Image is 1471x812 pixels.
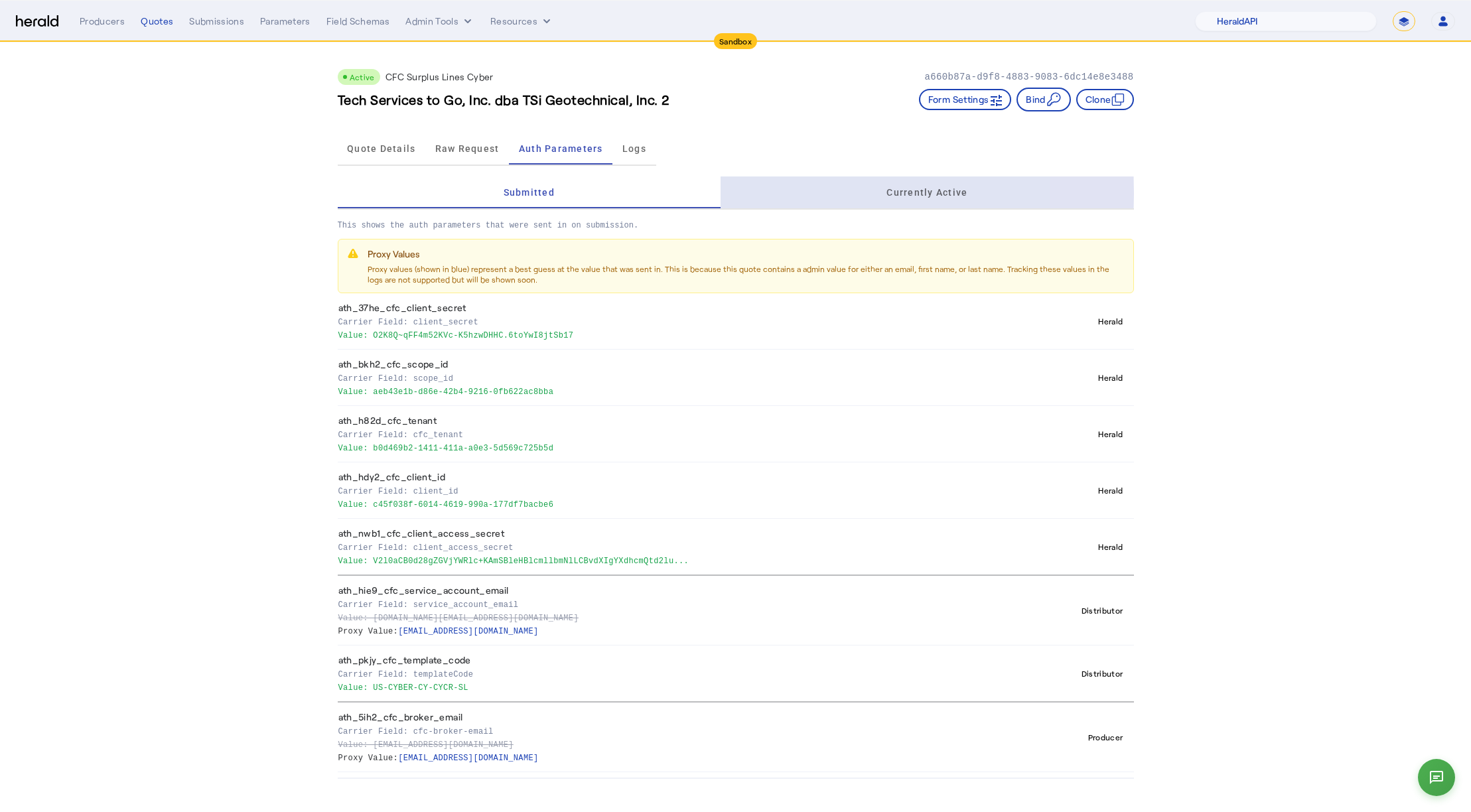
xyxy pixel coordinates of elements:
p: Value: [DOMAIN_NAME][EMAIL_ADDRESS][DOMAIN_NAME] [338,610,1013,624]
p: Value: b0d469b2-1411-411a-a0e3-5d569c725b5d [338,440,1013,454]
div: Quotes [141,15,173,28]
th: ath_5ih2_cfc_broker_email [338,702,1018,772]
div: Producers [80,15,125,28]
div: Distributor [1076,602,1129,618]
span: Active [350,72,375,82]
div: Herald [1093,313,1128,329]
button: Resources dropdown menu [490,15,553,28]
p: Carrier Field: scope_id [338,371,1013,384]
p: Carrier Field: cfc-broker-email [338,724,1013,737]
p: Carrier Field: client_id [338,484,1013,497]
div: Parameters [260,15,311,28]
div: Herald [1093,426,1128,442]
p: Value: aeb43e1b-d86e-42b4-9216-0fb622ac8bba [338,384,1013,397]
span: Proxy Value: [338,754,399,763]
p: Value: US-CYBER-CY-CYCR-SL [338,680,1013,693]
p: Carrier Field: templateCode [338,667,1013,680]
div: Herald [1093,539,1128,555]
span: Submitted [504,188,555,197]
div: Field Schemas [326,15,390,28]
span: Logs [622,144,646,153]
div: Distributor [1076,665,1129,681]
button: Bind [1016,88,1070,111]
div: Herald [1093,482,1128,498]
span: Currently Active [886,188,967,197]
div: Producer [1083,729,1129,745]
p: Proxy Values [368,247,1125,261]
img: Herald Logo [16,15,58,28]
span: Proxy Value: [338,627,399,636]
button: internal dropdown menu [405,15,474,28]
div: Submissions [189,15,244,28]
p: This shows the auth parameters that were sent in on submission. [338,210,1134,231]
span: Quote Details [347,144,415,153]
p: a660b87a-d9f8-4883-9083-6dc14e8e3488 [924,70,1133,84]
th: ath_h82d_cfc_tenant [338,406,1018,462]
span: Raw Request [435,144,500,153]
p: Carrier Field: client_access_secret [338,540,1013,553]
th: ath_hie9_cfc_service_account_email [338,575,1018,645]
p: Carrier Field: client_secret [338,314,1013,328]
th: ath_bkh2_cfc_scope_id [338,350,1018,406]
p: [EMAIL_ADDRESS][DOMAIN_NAME] [338,750,1013,764]
span: Auth Parameters [519,144,603,153]
th: ath_37he_cfc_client_secret [338,293,1018,350]
th: ath_nwb1_cfc_client_access_secret [338,519,1018,576]
button: Form Settings [919,89,1012,110]
p: Value: [EMAIL_ADDRESS][DOMAIN_NAME] [338,737,1013,750]
div: Herald [1093,370,1128,385]
p: Value: c45f038f-6014-4619-990a-177df7bacbe6 [338,497,1013,510]
div: Sandbox [714,33,757,49]
p: CFC Surplus Lines Cyber [385,70,494,84]
p: Value: V2l0aCB0d28gZGVjYWRlc+KAmSBleHBlcmllbmNlLCBvdXIgYXdhcmQtd2lu... [338,553,1013,567]
th: ath_pkjy_cfc_template_code [338,645,1018,703]
p: Value: O2K8Q~qFF4m52KVc-K5hzwDHHC.6toYwI8jtSb17 [338,328,1013,341]
p: Proxy values (shown in blue) represent a best guess at the value that was sent in. This is becaus... [368,263,1125,285]
h3: Tech Services to Go, Inc. dba TSi Geotechnical, Inc. 2 [338,90,669,109]
th: ath_hdy2_cfc_client_id [338,462,1018,519]
p: Carrier Field: cfc_tenant [338,427,1013,440]
p: Carrier Field: service_account_email [338,597,1013,610]
button: Clone [1076,89,1134,110]
p: [EMAIL_ADDRESS][DOMAIN_NAME] [338,624,1013,637]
